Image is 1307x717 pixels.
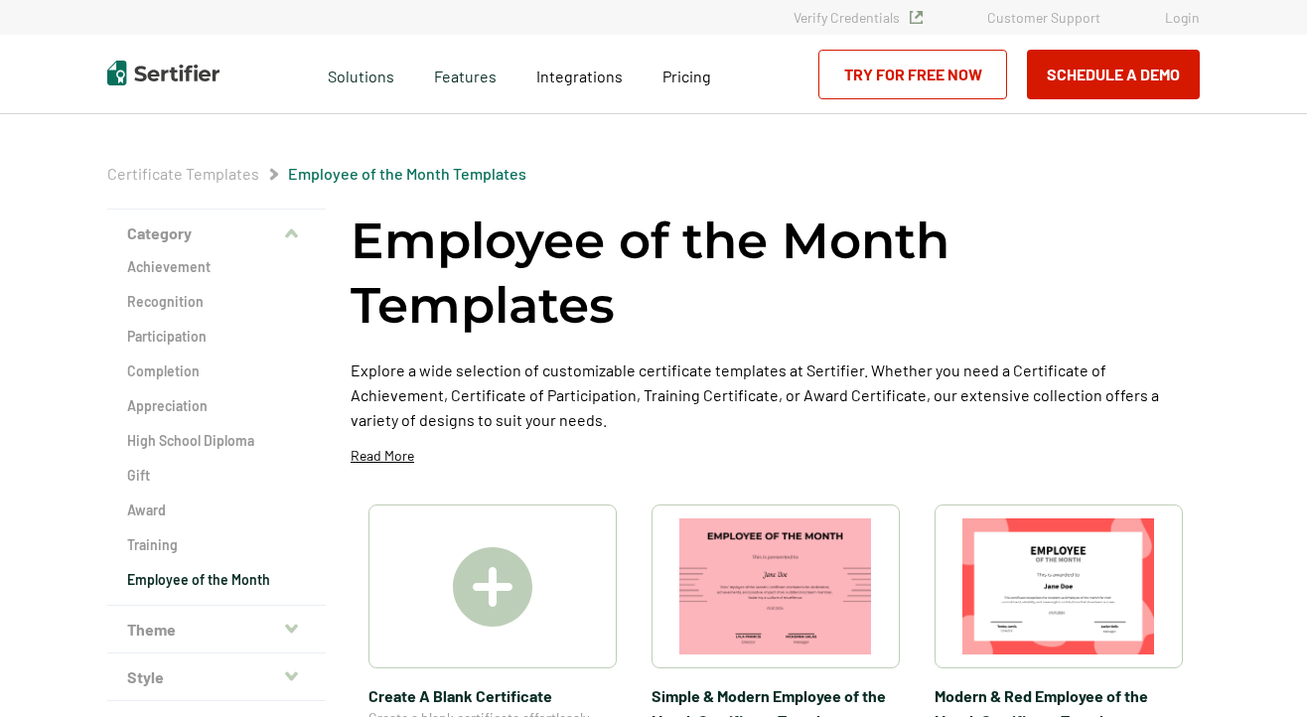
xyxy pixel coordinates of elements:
img: Sertifier | Digital Credentialing Platform [107,61,219,85]
span: Employee of the Month Templates [288,164,526,184]
img: Modern & Red Employee of the Month Certificate Template [962,518,1155,654]
span: Solutions [328,62,394,86]
div: Category [107,257,326,606]
span: Features [434,62,497,86]
span: Integrations [536,67,623,85]
img: Create A Blank Certificate [453,547,532,627]
a: Employee of the Month [127,570,306,590]
a: Login [1165,9,1200,26]
h1: Employee of the Month Templates [351,209,1200,338]
a: Employee of the Month Templates [288,164,526,183]
p: Read More [351,446,414,466]
span: Create A Blank Certificate [368,683,617,708]
a: Try for Free Now [818,50,1007,99]
button: Style [107,653,326,701]
a: Appreciation [127,396,306,416]
a: Pricing [662,62,711,86]
a: Customer Support [987,9,1100,26]
a: Participation [127,327,306,347]
img: Verified [910,11,923,24]
a: Recognition [127,292,306,312]
a: Achievement [127,257,306,277]
a: Award [127,501,306,520]
span: Certificate Templates [107,164,259,184]
a: Training [127,535,306,555]
a: Certificate Templates [107,164,259,183]
span: Pricing [662,67,711,85]
button: Category [107,210,326,257]
button: Theme [107,606,326,653]
a: Verify Credentials [794,9,923,26]
a: Gift [127,466,306,486]
a: Integrations [536,62,623,86]
a: High School Diploma [127,431,306,451]
a: Completion [127,361,306,381]
div: Breadcrumb [107,164,526,184]
p: Explore a wide selection of customizable certificate templates at Sertifier. Whether you need a C... [351,358,1200,432]
img: Simple & Modern Employee of the Month Certificate Template [679,518,872,654]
